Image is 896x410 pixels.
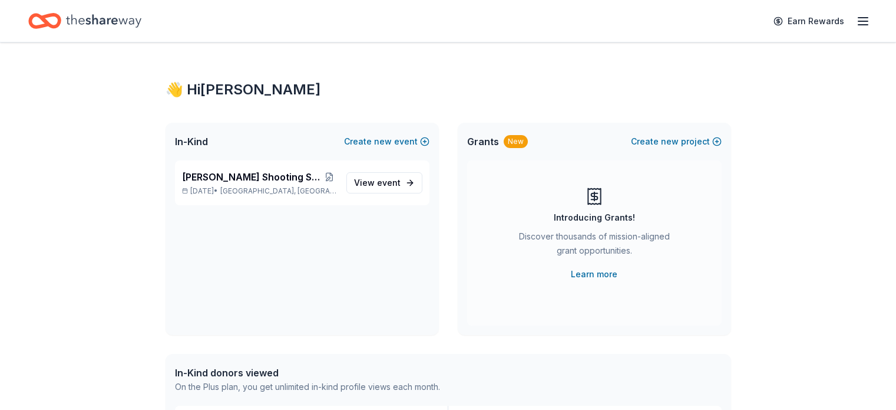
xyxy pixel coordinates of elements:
[514,229,675,263] div: Discover thousands of mission-aligned grant opportunities.
[631,135,722,149] button: Createnewproject
[28,7,141,35] a: Home
[354,176,401,190] span: View
[182,170,323,184] span: [PERSON_NAME] Shooting Sports Annual Banquet
[346,172,422,193] a: View event
[344,135,429,149] button: Createnewevent
[374,135,392,149] span: new
[504,135,528,148] div: New
[175,380,440,394] div: On the Plus plan, you get unlimited in-kind profile views each month.
[766,11,851,32] a: Earn Rewards
[467,135,499,149] span: Grants
[182,186,337,196] p: [DATE] •
[554,211,635,225] div: Introducing Grants!
[571,267,617,281] a: Learn more
[377,178,401,188] span: event
[175,366,440,380] div: In-Kind donors viewed
[166,80,731,99] div: 👋 Hi [PERSON_NAME]
[220,186,336,196] span: [GEOGRAPHIC_DATA], [GEOGRAPHIC_DATA]
[175,135,208,149] span: In-Kind
[661,135,679,149] span: new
